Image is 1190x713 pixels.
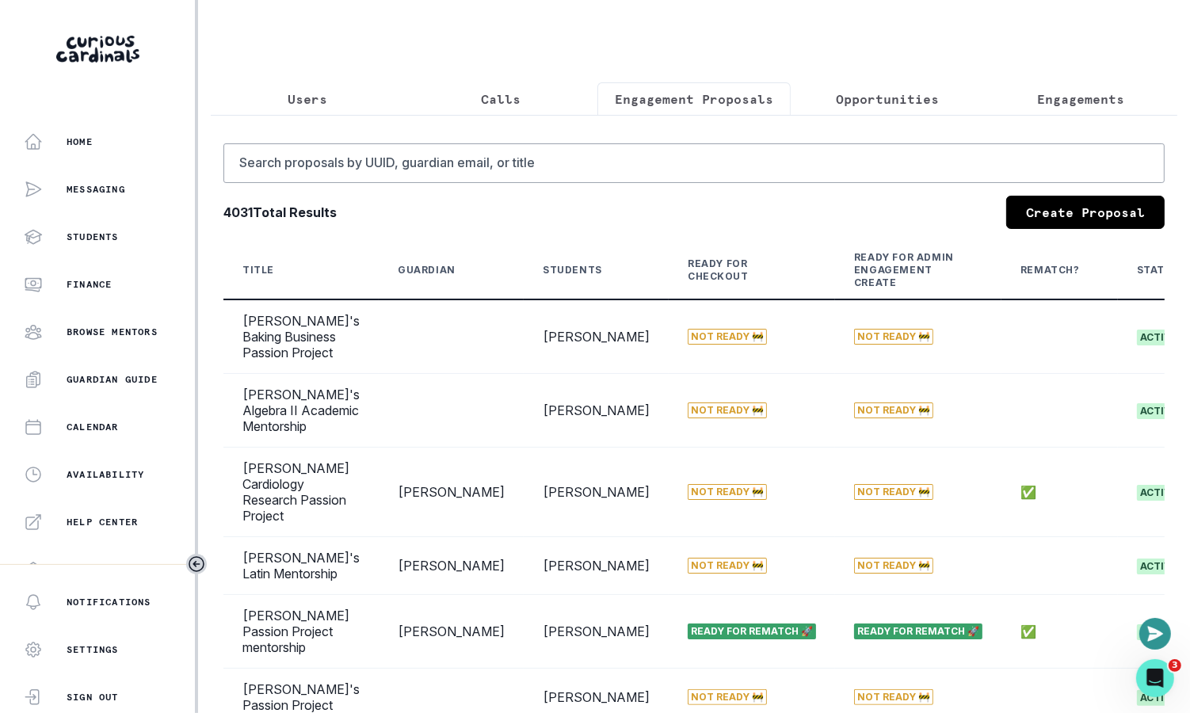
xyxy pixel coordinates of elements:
p: Availability [67,468,144,481]
div: Rematch? [1020,264,1080,276]
p: Settings [67,643,119,656]
b: 4031 Total Results [223,203,337,222]
td: [PERSON_NAME]'s Baking Business Passion Project [223,299,379,374]
button: Open or close messaging widget [1139,618,1171,650]
span: active [1137,690,1180,706]
div: Title [242,264,274,276]
td: [PERSON_NAME] Cardiology Research Passion Project [223,448,379,537]
iframe: Intercom live chat [1136,659,1174,697]
p: ✅ [1020,623,1099,639]
p: Calendar [67,421,119,433]
td: [PERSON_NAME] Passion Project mentorship [223,595,379,669]
td: [PERSON_NAME] [524,595,669,669]
span: Not Ready 🚧 [854,484,933,500]
td: [PERSON_NAME] [524,374,669,448]
p: Sign Out [67,691,119,703]
p: Students [67,231,119,243]
p: Finance [67,278,112,291]
div: Status [1137,264,1180,276]
div: Guardian [398,264,456,276]
span: Not Ready 🚧 [688,402,767,418]
span: Not Ready 🚧 [854,402,933,418]
span: Not Ready 🚧 [854,558,933,574]
button: Toggle sidebar [186,554,207,574]
span: 3 [1169,659,1181,672]
span: active [1137,485,1180,501]
td: [PERSON_NAME] [379,537,524,595]
img: Curious Cardinals Logo [56,36,139,63]
span: Not Ready 🚧 [688,689,767,705]
span: Not Ready 🚧 [854,689,933,705]
p: Notifications [67,596,151,608]
p: Engagement Proposals [615,90,773,109]
span: Ready for Rematch 🚀 [688,623,816,639]
td: [PERSON_NAME] [524,448,669,537]
p: Calls [481,90,521,109]
span: Ready for Rematch 🚀 [854,623,982,639]
span: Not Ready 🚧 [688,329,767,345]
p: Guardian Guide [67,373,158,386]
span: Not Ready 🚧 [688,558,767,574]
div: Ready for Checkout [688,257,797,283]
div: Students [543,264,602,276]
span: active [1137,624,1180,640]
td: [PERSON_NAME] [524,299,669,374]
p: Engagements [1037,90,1124,109]
p: Help Center [67,516,138,528]
td: [PERSON_NAME]'s Latin Mentorship [223,537,379,595]
span: Not Ready 🚧 [854,329,933,345]
p: Browse Mentors [67,326,158,338]
td: [PERSON_NAME] [379,448,524,537]
p: Opportunities [836,90,939,109]
span: active [1137,330,1180,345]
p: Home [67,135,93,148]
div: Ready for Admin Engagement Create [854,251,963,289]
p: Users [288,90,327,109]
td: [PERSON_NAME] [524,537,669,595]
td: [PERSON_NAME] [379,595,524,669]
td: [PERSON_NAME]'s Algebra II Academic Mentorship [223,374,379,448]
span: Not Ready 🚧 [688,484,767,500]
p: Messaging [67,183,125,196]
span: active [1137,403,1180,419]
p: ✅ [1020,484,1099,500]
span: active [1137,559,1180,574]
a: Create Proposal [1006,196,1165,229]
p: Curriculum Library [67,563,184,576]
